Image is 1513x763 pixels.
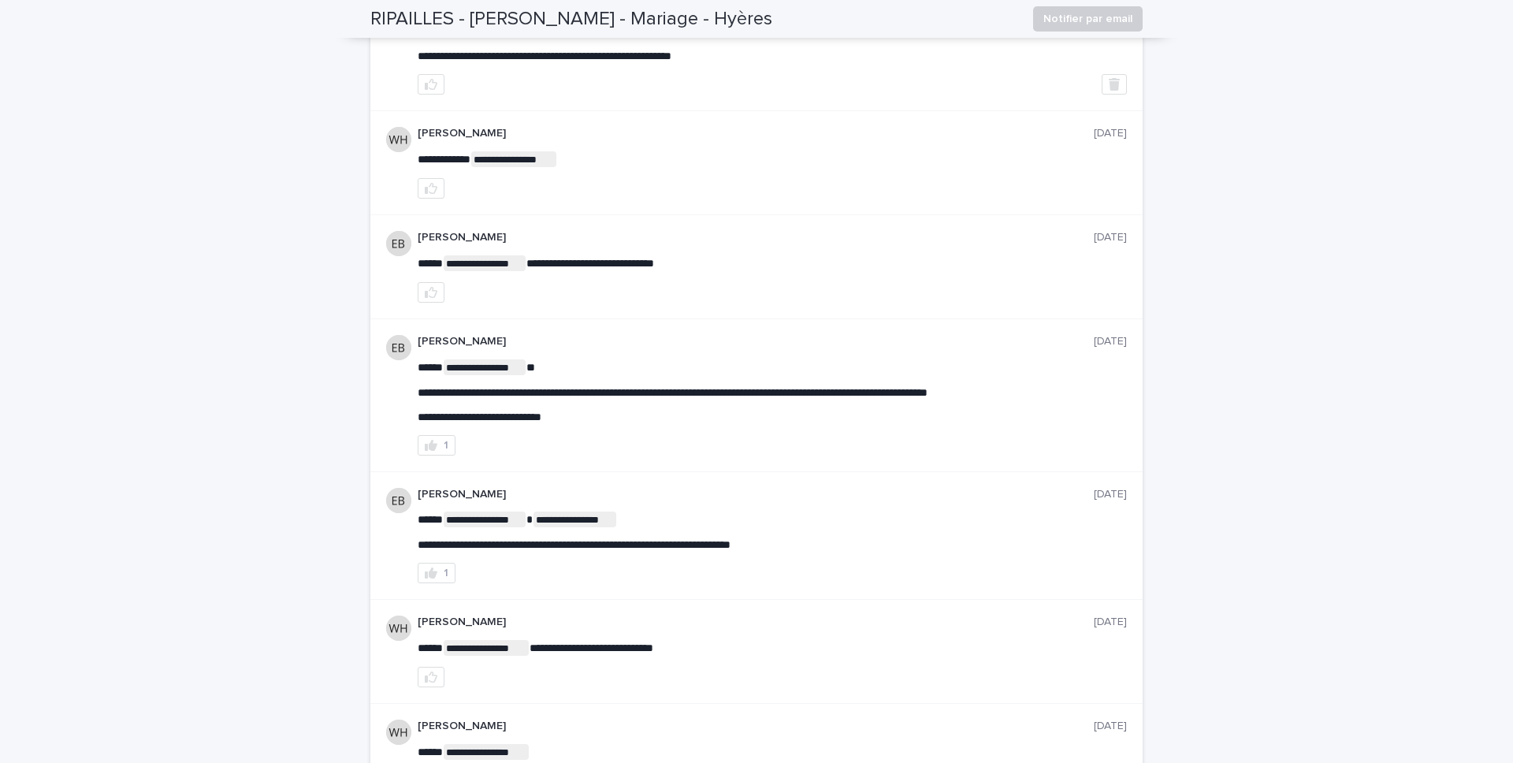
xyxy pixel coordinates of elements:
[370,8,772,31] h2: RIPAILLES - [PERSON_NAME] - Mariage - Hyères
[1094,127,1127,140] p: [DATE]
[418,667,444,687] button: like this post
[418,563,455,583] button: 1
[418,616,1094,629] p: [PERSON_NAME]
[1102,74,1127,95] button: Delete post
[1094,616,1127,629] p: [DATE]
[418,178,444,199] button: like this post
[444,440,448,451] div: 1
[1094,720,1127,733] p: [DATE]
[418,720,1094,733] p: [PERSON_NAME]
[1094,231,1127,244] p: [DATE]
[418,335,1094,348] p: [PERSON_NAME]
[418,127,1094,140] p: [PERSON_NAME]
[444,568,448,579] div: 1
[1094,335,1127,348] p: [DATE]
[418,435,455,456] button: 1
[418,231,1094,244] p: [PERSON_NAME]
[418,74,444,95] button: like this post
[1043,11,1132,27] span: Notifier par email
[1033,6,1143,32] button: Notifier par email
[418,282,444,303] button: like this post
[418,488,1094,501] p: [PERSON_NAME]
[1094,488,1127,501] p: [DATE]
